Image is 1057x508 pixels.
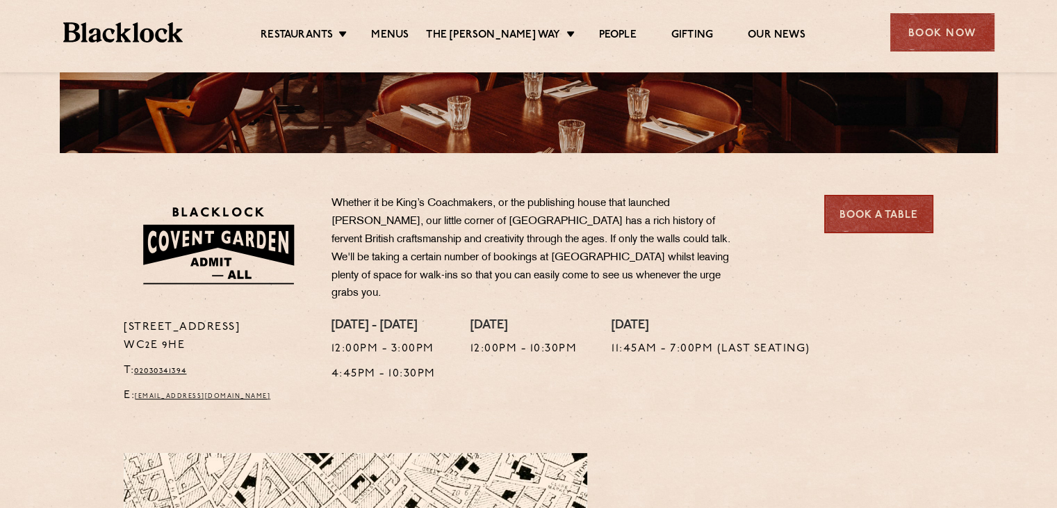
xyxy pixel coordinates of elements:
a: Gifting [671,29,713,44]
p: 4:45pm - 10:30pm [331,365,436,383]
p: 12:00pm - 3:00pm [331,340,436,358]
h4: [DATE] [470,319,577,334]
h4: [DATE] - [DATE] [331,319,436,334]
p: [STREET_ADDRESS] WC2E 9HE [124,319,311,355]
h4: [DATE] [612,319,810,334]
div: Book Now [890,13,994,51]
a: [EMAIL_ADDRESS][DOMAIN_NAME] [135,393,270,399]
a: The [PERSON_NAME] Way [426,29,560,44]
p: Whether it be King’s Coachmakers, or the publishing house that launched [PERSON_NAME], our little... [331,195,741,303]
a: Menus [371,29,409,44]
p: T: [124,362,311,380]
a: 02030341394 [134,367,187,375]
a: People [599,29,637,44]
img: BLA_1470_CoventGarden_Website_Solid.svg [124,195,311,296]
a: Restaurants [261,29,333,44]
p: E: [124,387,311,405]
img: BL_Textured_Logo-footer-cropped.svg [63,22,183,42]
a: Book a Table [824,195,933,233]
p: 11:45am - 7:00pm (Last Seating) [612,340,810,358]
p: 12:00pm - 10:30pm [470,340,577,358]
a: Our News [748,29,805,44]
